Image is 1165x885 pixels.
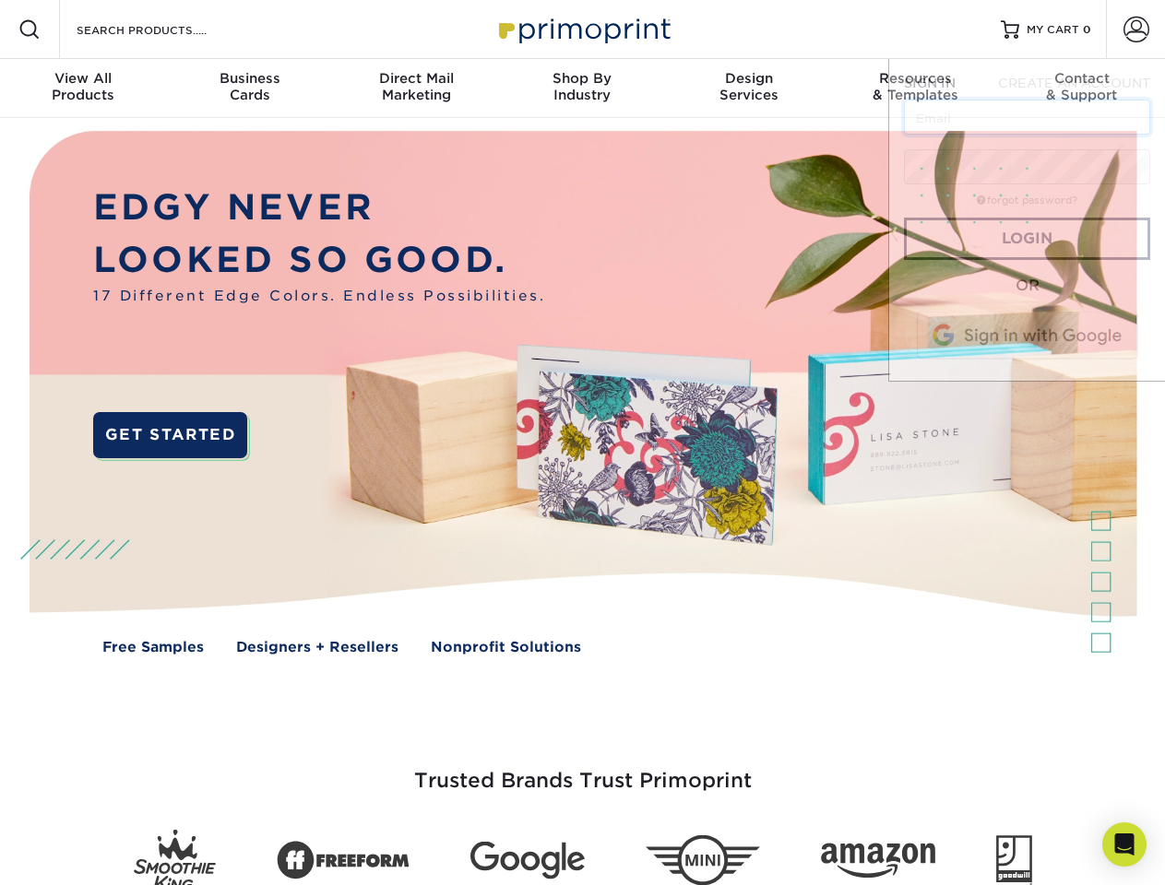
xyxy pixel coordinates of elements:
span: Direct Mail [333,70,499,87]
a: GET STARTED [93,412,247,458]
a: Nonprofit Solutions [431,637,581,658]
span: Design [666,70,832,87]
a: Designers + Resellers [236,637,398,658]
div: Cards [166,70,332,103]
span: 17 Different Edge Colors. Endless Possibilities. [93,286,545,307]
a: DesignServices [666,59,832,118]
span: CREATE AN ACCOUNT [998,76,1150,90]
div: Services [666,70,832,103]
a: Resources& Templates [832,59,998,118]
span: 0 [1083,23,1091,36]
a: forgot password? [977,195,1077,206]
span: Shop By [499,70,665,87]
a: BusinessCards [166,59,332,118]
a: Free Samples [102,637,204,658]
input: SEARCH PRODUCTS..... [75,18,255,41]
img: Amazon [821,844,935,879]
a: Shop ByIndustry [499,59,665,118]
a: Login [904,218,1150,260]
div: Industry [499,70,665,103]
a: Direct MailMarketing [333,59,499,118]
img: Primoprint [491,9,675,49]
input: Email [904,100,1150,135]
span: MY CART [1027,22,1079,38]
img: Google [470,842,585,879]
span: Resources [832,70,998,87]
div: & Templates [832,70,998,103]
div: Open Intercom Messenger [1102,822,1147,867]
p: EDGY NEVER [93,182,545,234]
div: Marketing [333,70,499,103]
span: SIGN IN [904,76,956,90]
p: LOOKED SO GOOD. [93,234,545,287]
div: OR [904,275,1150,297]
span: Business [166,70,332,87]
h3: Trusted Brands Trust Primoprint [43,725,1123,815]
img: Goodwill [996,835,1032,885]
